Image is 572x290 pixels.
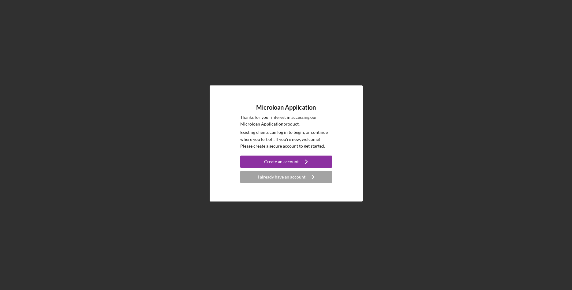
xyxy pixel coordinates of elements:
[258,171,305,183] div: I already have an account
[240,114,332,128] p: Thanks for your interest in accessing our Microloan Application product.
[240,156,332,168] button: Create an account
[256,104,316,111] h4: Microloan Application
[240,171,332,183] button: I already have an account
[240,156,332,169] a: Create an account
[240,129,332,149] p: Existing clients can log in to begin, or continue where you left off. If you're new, welcome! Ple...
[264,156,299,168] div: Create an account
